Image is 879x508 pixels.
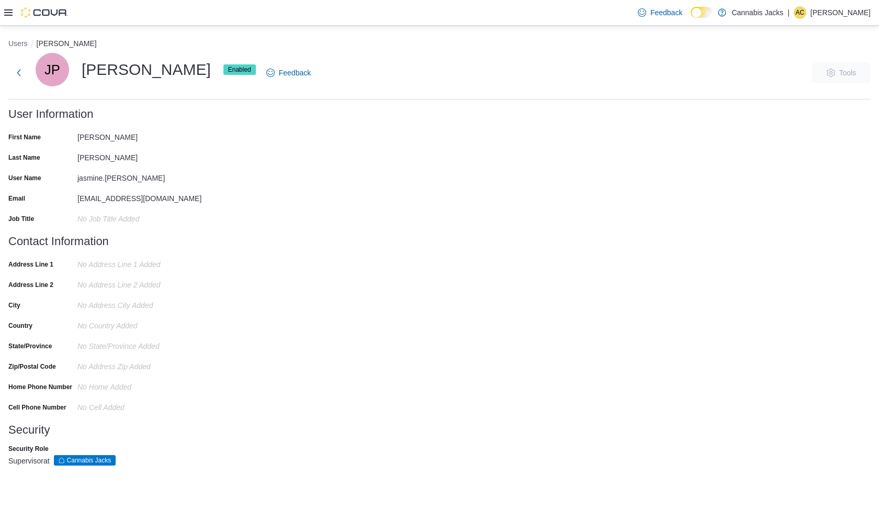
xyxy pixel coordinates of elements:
div: Andrew Corcoran [794,6,806,19]
div: No Home added [77,379,218,391]
div: [EMAIL_ADDRESS][DOMAIN_NAME] [77,190,218,203]
label: User Name [8,174,41,182]
label: Last Name [8,153,40,162]
div: No Cell added [77,399,218,412]
p: Cannabis Jacks [731,6,783,19]
span: Enabled [223,64,256,75]
div: No Address Zip added [77,358,218,371]
label: Security Role [8,445,49,453]
span: Tools [839,68,857,78]
h3: Security [8,424,50,436]
label: Country [8,322,32,330]
label: Cell Phone Number [8,403,66,412]
label: Zip/Postal Code [8,362,56,371]
span: Cannabis Jacks [54,455,116,466]
span: JP [44,53,60,86]
label: Address Line 2 [8,281,53,289]
h3: Contact Information [8,235,109,248]
div: [PERSON_NAME] [77,149,218,162]
div: No State/Province Added [77,338,218,350]
button: Tools [812,62,871,83]
nav: An example of EuiBreadcrumbs [8,38,871,51]
div: No Country Added [77,317,218,330]
label: Address Line 1 [8,260,53,269]
span: Feedback [650,7,682,18]
label: State/Province [8,342,52,350]
span: AC [796,6,805,19]
label: Job Title [8,215,34,223]
h3: User Information [8,108,94,120]
span: Feedback [279,68,311,78]
label: Email [8,194,25,203]
label: First Name [8,133,41,141]
button: [PERSON_NAME] [37,39,97,48]
img: Cova [21,7,68,18]
span: Cannabis Jacks [67,456,111,465]
div: [PERSON_NAME] [36,53,256,86]
div: jasmine.[PERSON_NAME] [77,170,218,182]
div: Jasmine Parker [36,53,69,86]
div: [PERSON_NAME] [77,129,218,141]
a: Feedback [634,2,686,23]
div: No Job Title added [77,211,218,223]
button: Next [8,62,29,83]
label: Home Phone Number [8,383,72,391]
p: [PERSON_NAME] [810,6,871,19]
span: Enabled [228,65,251,74]
div: No Address City added [77,297,218,310]
div: No Address Line 1 added [77,256,218,269]
div: No Address Line 2 added [77,277,218,289]
a: Feedback [262,62,315,83]
label: City [8,301,20,310]
button: Users [8,39,28,48]
div: Supervisor at [8,455,871,466]
p: | [787,6,790,19]
input: Dark Mode [691,7,713,18]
